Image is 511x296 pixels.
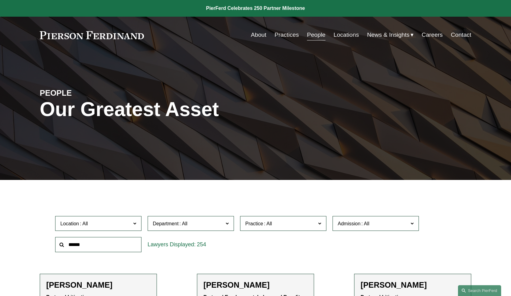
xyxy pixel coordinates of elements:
[458,285,501,296] a: Search this site
[203,280,308,290] h2: [PERSON_NAME]
[422,29,443,41] a: Careers
[245,221,263,226] span: Practice
[307,29,325,41] a: People
[251,29,266,41] a: About
[361,280,465,290] h2: [PERSON_NAME]
[153,221,179,226] span: Department
[275,29,299,41] a: Practices
[40,88,148,98] h4: PEOPLE
[40,98,327,121] h1: Our Greatest Asset
[197,241,206,248] span: 254
[338,221,361,226] span: Admission
[60,221,79,226] span: Location
[367,29,414,41] a: folder dropdown
[46,280,150,290] h2: [PERSON_NAME]
[451,29,471,41] a: Contact
[333,29,359,41] a: Locations
[367,30,410,40] span: News & Insights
